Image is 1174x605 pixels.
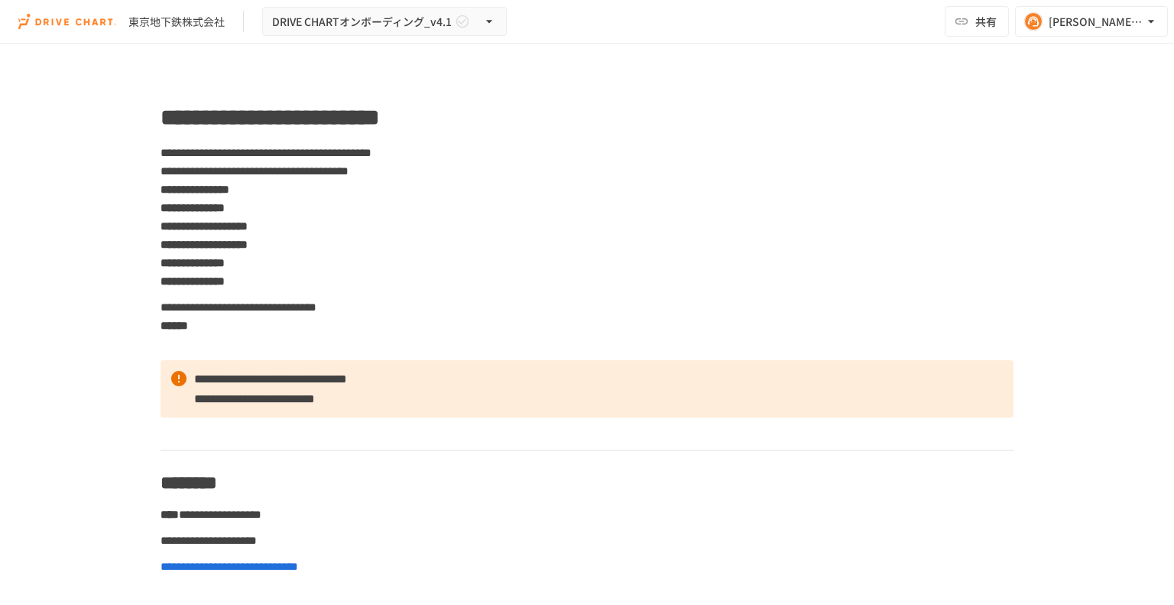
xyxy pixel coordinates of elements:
[262,7,507,37] button: DRIVE CHARTオンボーディング_v4.1
[1049,12,1143,31] div: [PERSON_NAME][EMAIL_ADDRESS][DOMAIN_NAME]
[945,6,1009,37] button: 共有
[272,12,452,31] span: DRIVE CHARTオンボーディング_v4.1
[1015,6,1168,37] button: [PERSON_NAME][EMAIL_ADDRESS][DOMAIN_NAME]
[18,9,116,34] img: i9VDDS9JuLRLX3JIUyK59LcYp6Y9cayLPHs4hOxMB9W
[975,13,997,30] span: 共有
[128,14,225,30] div: 東京地下鉄株式会社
